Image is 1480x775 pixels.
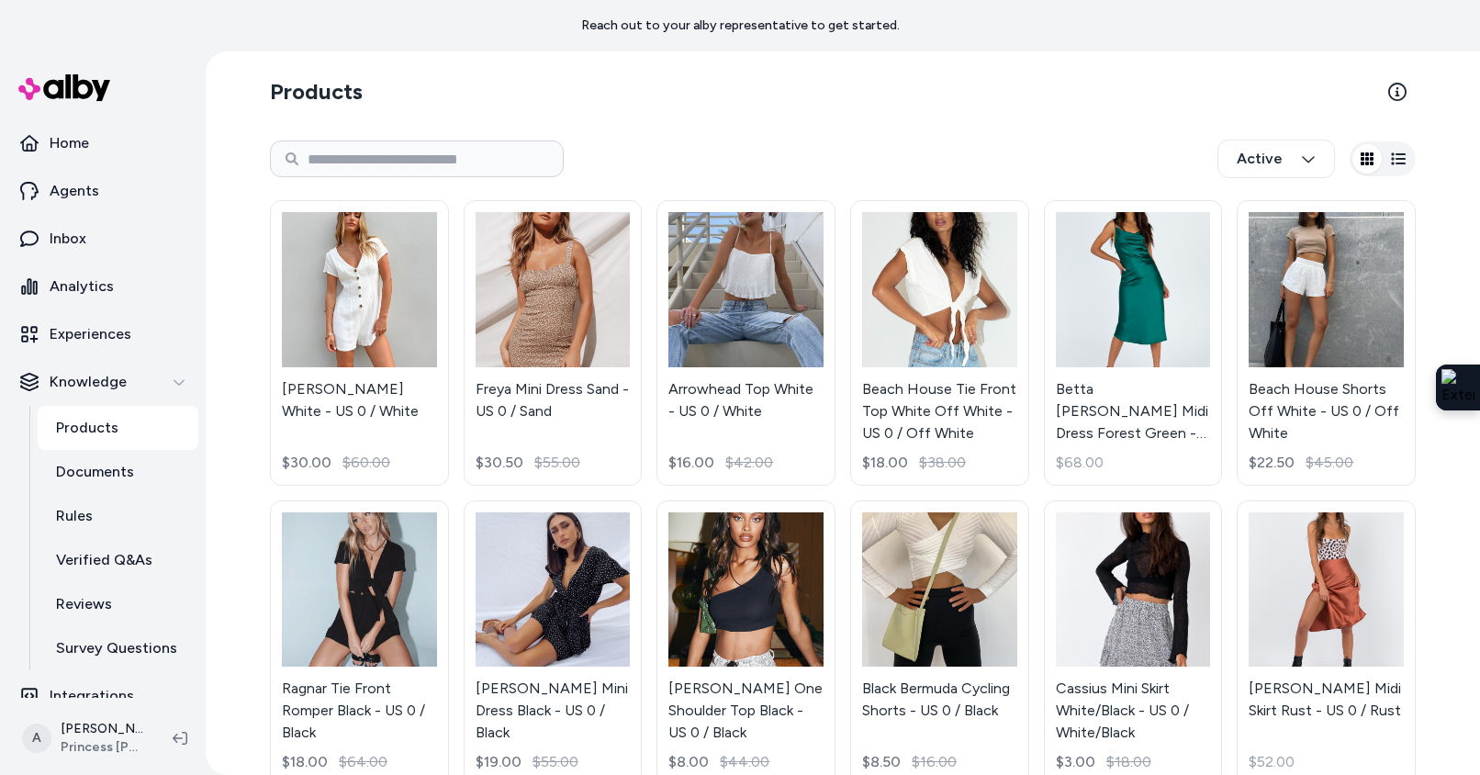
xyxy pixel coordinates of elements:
p: [PERSON_NAME] [61,720,143,738]
a: Adi Romper White - US 0 / White[PERSON_NAME] White - US 0 / White$30.00$60.00 [270,200,449,486]
a: Integrations [7,674,198,718]
p: Inbox [50,228,86,250]
button: Knowledge [7,360,198,404]
img: alby Logo [18,74,110,101]
p: Integrations [50,685,134,707]
a: Experiences [7,312,198,356]
a: Products [38,406,198,450]
p: Products [56,417,118,439]
a: Beach House Tie Front Top White Off White - US 0 / Off WhiteBeach House Tie Front Top White Off W... [850,200,1029,486]
span: Princess [PERSON_NAME] USA [61,738,143,757]
p: Verified Q&As [56,549,152,571]
a: Documents [38,450,198,494]
p: Reviews [56,593,112,615]
p: Reach out to your alby representative to get started. [581,17,900,35]
a: Freya Mini Dress Sand - US 0 / SandFreya Mini Dress Sand - US 0 / Sand$30.50$55.00 [464,200,643,486]
img: Extension Icon [1441,369,1474,406]
a: Analytics [7,264,198,309]
p: Knowledge [50,371,127,393]
a: Verified Q&As [38,538,198,582]
a: Betta Vanore Midi Dress Forest Green - US 0 / Forest GreenBetta [PERSON_NAME] Midi Dress Forest G... [1044,200,1223,486]
p: Survey Questions [56,637,177,659]
p: Experiences [50,323,131,345]
p: Agents [50,180,99,202]
a: Arrowhead Top White - US 0 / WhiteArrowhead Top White - US 0 / White$16.00$42.00 [656,200,835,486]
a: Home [7,121,198,165]
a: Beach House Shorts Off White - US 0 / Off WhiteBeach House Shorts Off White - US 0 / Off White$22... [1237,200,1416,486]
p: Home [50,132,89,154]
a: Rules [38,494,198,538]
p: Documents [56,461,134,483]
p: Rules [56,505,93,527]
a: Survey Questions [38,626,198,670]
a: Reviews [38,582,198,626]
span: A [22,724,51,753]
p: Analytics [50,275,114,298]
a: Agents [7,169,198,213]
button: A[PERSON_NAME]Princess [PERSON_NAME] USA [11,709,158,768]
h2: Products [270,77,363,107]
button: Active [1217,140,1335,178]
a: Inbox [7,217,198,261]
